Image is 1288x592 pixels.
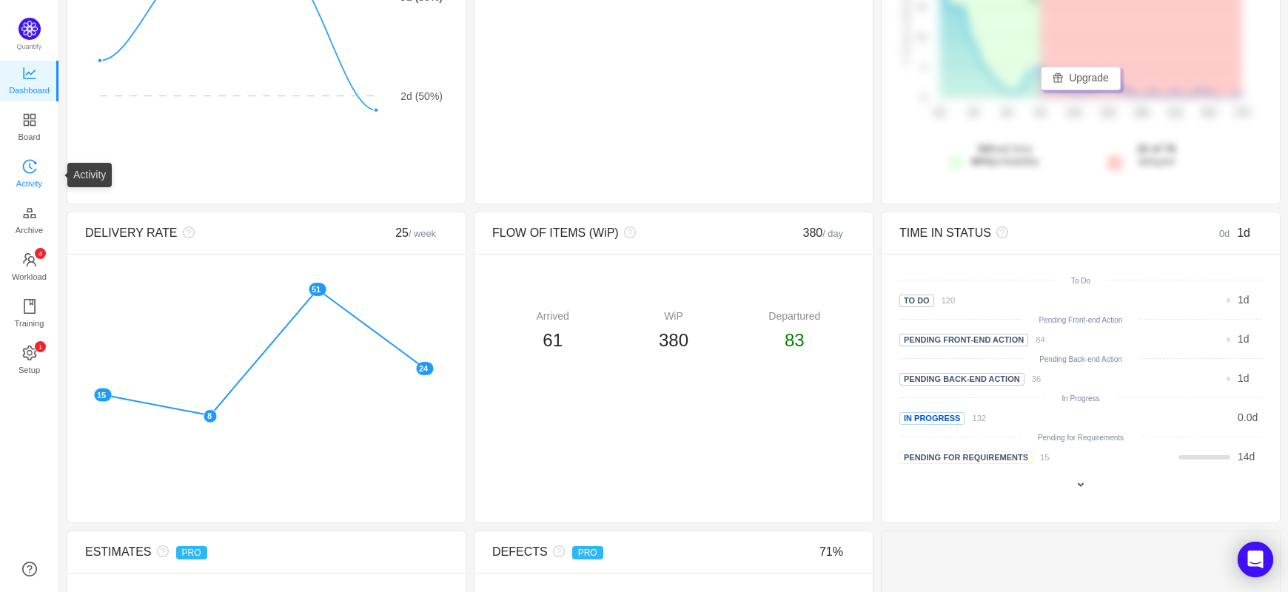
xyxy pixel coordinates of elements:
a: Activity [22,160,37,189]
small: / day [822,228,843,239]
span: 61 [543,330,563,350]
span: 1d [1237,226,1250,239]
button: icon: giftUpgrade [1041,67,1121,90]
tspan: 0d [935,108,945,118]
span: 71% [819,545,843,558]
span: PRO [176,546,207,559]
i: icon: question-circle [548,545,565,557]
p: 1 [38,341,41,352]
a: 120 [934,294,956,306]
span: d [1238,372,1250,384]
p: 4 [38,248,41,259]
i: icon: question-circle [619,226,636,238]
i: icon: line-chart [22,66,37,81]
span: Board [19,122,41,152]
i: icon: question-circle [178,226,195,238]
span: PRO [572,546,603,559]
small: / week [409,228,436,239]
img: Quantify [19,18,41,40]
span: delayed [1137,143,1175,167]
a: Dashboard [22,67,37,96]
span: Workload [12,262,47,292]
i: icon: team [22,252,37,267]
a: 84 [1028,333,1044,345]
tspan: 24d [1201,108,1216,118]
strong: 20 of 78 [1137,143,1175,155]
span: 14 [1238,451,1250,462]
strong: 9d [978,143,990,155]
div: DEFECTS [492,543,765,561]
span: Pending Back-end Action [899,373,1024,386]
a: Board [22,113,37,143]
span: d [1238,294,1250,306]
tspan: 3d [968,108,978,118]
span: In Progress [899,412,965,425]
small: 132 [972,414,986,423]
div: 380 [765,224,856,242]
sup: 4 [35,248,46,259]
div: TIME IN STATUS [899,224,1172,242]
span: 1 [1238,294,1244,306]
tspan: 9d [1036,108,1045,118]
small: 36 [1032,374,1041,383]
small: 120 [942,296,956,305]
tspan: 10 [917,33,926,41]
span: pending for requirements [899,451,1033,464]
span: probability [971,155,1039,167]
span: Quantify [17,43,42,50]
tspan: 15d [1100,108,1115,118]
small: 84 [1036,335,1044,344]
small: Pending for Requirements [1038,434,1124,442]
tspan: 27d [1235,108,1250,118]
i: icon: question-circle [991,226,1008,238]
span: Training [14,309,44,338]
a: 132 [965,411,986,423]
span: Archive [16,215,43,245]
span: 380 [659,330,688,350]
a: icon: question-circle [22,562,37,576]
span: Dashboard [9,75,50,105]
strong: 80% [971,155,992,167]
tspan: 0 [922,93,926,102]
tspan: 5 [922,63,926,72]
div: Arrived [492,309,613,324]
small: 15 [1040,453,1049,462]
i: icon: appstore [22,112,37,127]
span: 25 [395,226,436,239]
i: icon: gold [22,206,37,221]
span: To Do [899,295,934,307]
span: Activity [16,169,42,198]
span: 0.0 [1238,411,1252,423]
span: 1 [1238,333,1244,345]
tspan: 12d [1067,108,1081,118]
small: In Progress [1061,394,1099,403]
a: Training [22,300,37,329]
sup: 1 [35,341,46,352]
div: FLOW OF ITEMS (WiP) [492,224,765,242]
div: DELIVERY RATE [85,224,358,242]
span: 1 [1238,372,1244,384]
small: 0d [1219,228,1237,239]
span: Pending Front-end Action [899,334,1028,346]
a: icon: teamWorkload [22,253,37,283]
tspan: 18d [1134,108,1149,118]
a: Archive [22,206,37,236]
i: icon: setting [22,346,37,360]
span: lead time [971,143,1039,167]
tspan: 15 [917,2,926,11]
span: d [1238,411,1258,423]
div: Departured [734,309,855,324]
span: d [1238,333,1250,345]
span: 83 [785,330,805,350]
a: 15 [1033,451,1049,462]
a: 36 [1024,372,1041,384]
tspan: 6d [1002,108,1011,118]
tspan: 21d [1167,108,1182,118]
small: To Do [1071,277,1090,285]
a: icon: settingSetup [22,346,37,376]
i: icon: book [22,299,37,314]
small: Pending Front-end Action [1039,316,1123,324]
span: d [1238,451,1255,462]
small: Pending Back-end Action [1039,355,1122,363]
i: icon: question-circle [152,545,169,557]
